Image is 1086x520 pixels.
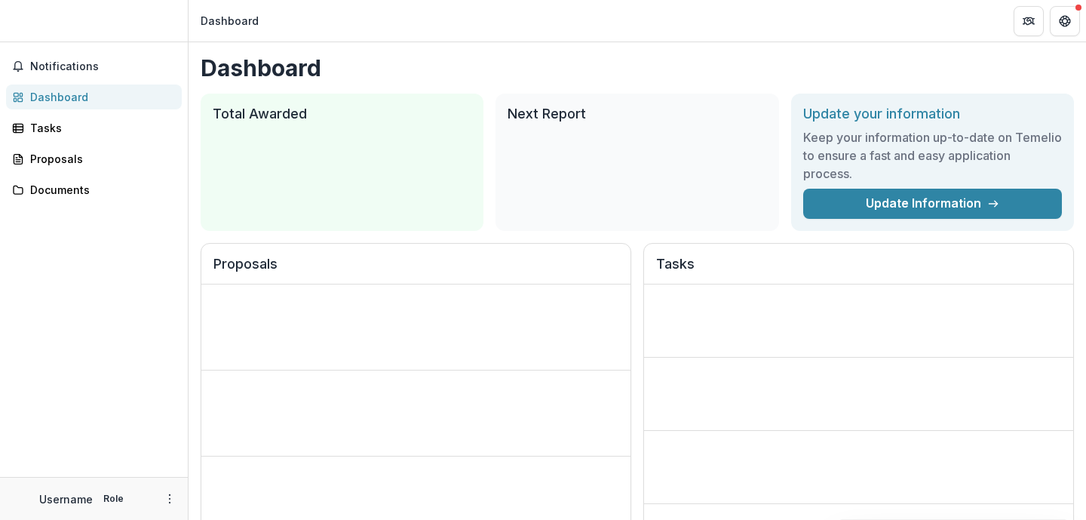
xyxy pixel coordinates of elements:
button: Notifications [6,54,182,78]
div: Proposals [30,151,170,167]
p: Role [99,492,128,506]
button: More [161,490,179,508]
h2: Proposals [213,256,618,285]
h2: Tasks [656,256,1061,285]
h1: Dashboard [201,54,1074,82]
a: Dashboard [6,85,182,109]
div: Dashboard [30,89,170,105]
a: Tasks [6,115,182,140]
div: Tasks [30,120,170,136]
button: Partners [1014,6,1044,36]
h2: Update your information [803,106,1062,122]
nav: breadcrumb [195,10,265,32]
h2: Total Awarded [213,106,471,122]
button: Get Help [1050,6,1080,36]
h2: Next Report [508,106,766,122]
a: Update Information [803,189,1062,219]
p: Username [39,491,93,507]
h3: Keep your information up-to-date on Temelio to ensure a fast and easy application process. [803,128,1062,183]
div: Dashboard [201,13,259,29]
span: Notifications [30,60,176,73]
a: Proposals [6,146,182,171]
div: Documents [30,182,170,198]
a: Documents [6,177,182,202]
